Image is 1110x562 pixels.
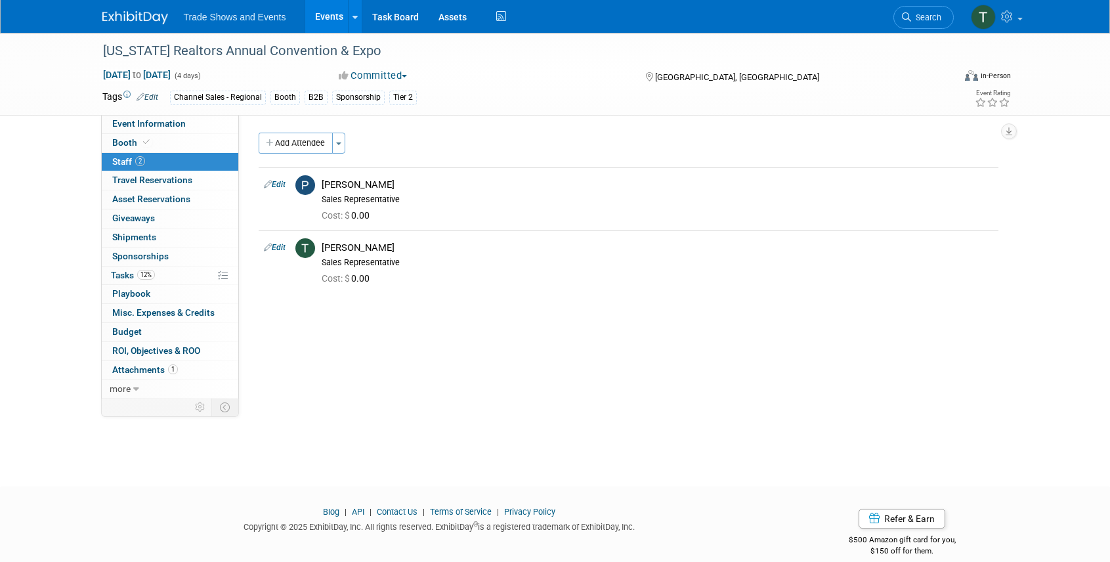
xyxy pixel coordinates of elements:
[112,118,186,129] span: Event Information
[102,342,238,360] a: ROI, Objectives & ROO
[655,72,819,82] span: [GEOGRAPHIC_DATA], [GEOGRAPHIC_DATA]
[259,133,333,154] button: Add Attendee
[102,248,238,266] a: Sponsorships
[102,228,238,247] a: Shipments
[102,171,238,190] a: Travel Reservations
[796,546,1008,557] div: $150 off for them.
[322,194,993,205] div: Sales Representative
[305,91,328,104] div: B2B
[102,115,238,133] a: Event Information
[323,507,339,517] a: Blog
[859,509,945,529] a: Refer & Earn
[112,307,215,318] span: Misc. Expenses & Credits
[102,153,238,171] a: Staff2
[112,156,145,167] span: Staff
[366,507,375,517] span: |
[112,137,152,148] span: Booth
[112,194,190,204] span: Asset Reservations
[143,139,150,146] i: Booth reservation complete
[893,6,954,29] a: Search
[102,380,238,399] a: more
[102,69,171,81] span: [DATE] [DATE]
[189,399,212,416] td: Personalize Event Tab Strip
[137,270,155,280] span: 12%
[911,12,941,22] span: Search
[112,345,200,356] span: ROI, Objectives & ROO
[98,39,934,63] div: [US_STATE] Realtors Annual Convention & Expo
[975,90,1010,97] div: Event Rating
[341,507,350,517] span: |
[796,526,1008,556] div: $500 Amazon gift card for you,
[322,179,993,191] div: [PERSON_NAME]
[102,90,158,105] td: Tags
[112,232,156,242] span: Shipments
[419,507,428,517] span: |
[264,180,286,189] a: Edit
[170,91,266,104] div: Channel Sales - Regional
[264,243,286,252] a: Edit
[135,156,145,166] span: 2
[295,238,315,258] img: T.jpg
[389,91,417,104] div: Tier 2
[322,257,993,268] div: Sales Representative
[111,270,155,280] span: Tasks
[876,68,1012,88] div: Event Format
[102,285,238,303] a: Playbook
[270,91,300,104] div: Booth
[168,364,178,374] span: 1
[112,288,150,299] span: Playbook
[334,69,412,83] button: Committed
[102,518,777,533] div: Copyright © 2025 ExhibitDay, Inc. All rights reserved. ExhibitDay is a registered trademark of Ex...
[102,361,238,379] a: Attachments1
[102,267,238,285] a: Tasks12%
[173,72,201,80] span: (4 days)
[504,507,555,517] a: Privacy Policy
[322,210,375,221] span: 0.00
[377,507,417,517] a: Contact Us
[965,70,978,81] img: Format-Inperson.png
[112,175,192,185] span: Travel Reservations
[322,273,351,284] span: Cost: $
[112,251,169,261] span: Sponsorships
[971,5,996,30] img: Tiff Wagner
[102,323,238,341] a: Budget
[494,507,502,517] span: |
[137,93,158,102] a: Edit
[211,399,238,416] td: Toggle Event Tabs
[112,364,178,375] span: Attachments
[102,304,238,322] a: Misc. Expenses & Credits
[332,91,385,104] div: Sponsorship
[102,190,238,209] a: Asset Reservations
[184,12,286,22] span: Trade Shows and Events
[102,134,238,152] a: Booth
[295,175,315,195] img: P.jpg
[322,210,351,221] span: Cost: $
[473,521,478,528] sup: ®
[102,209,238,228] a: Giveaways
[112,213,155,223] span: Giveaways
[980,71,1011,81] div: In-Person
[112,326,142,337] span: Budget
[131,70,143,80] span: to
[102,11,168,24] img: ExhibitDay
[430,507,492,517] a: Terms of Service
[322,242,993,254] div: [PERSON_NAME]
[352,507,364,517] a: API
[110,383,131,394] span: more
[322,273,375,284] span: 0.00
